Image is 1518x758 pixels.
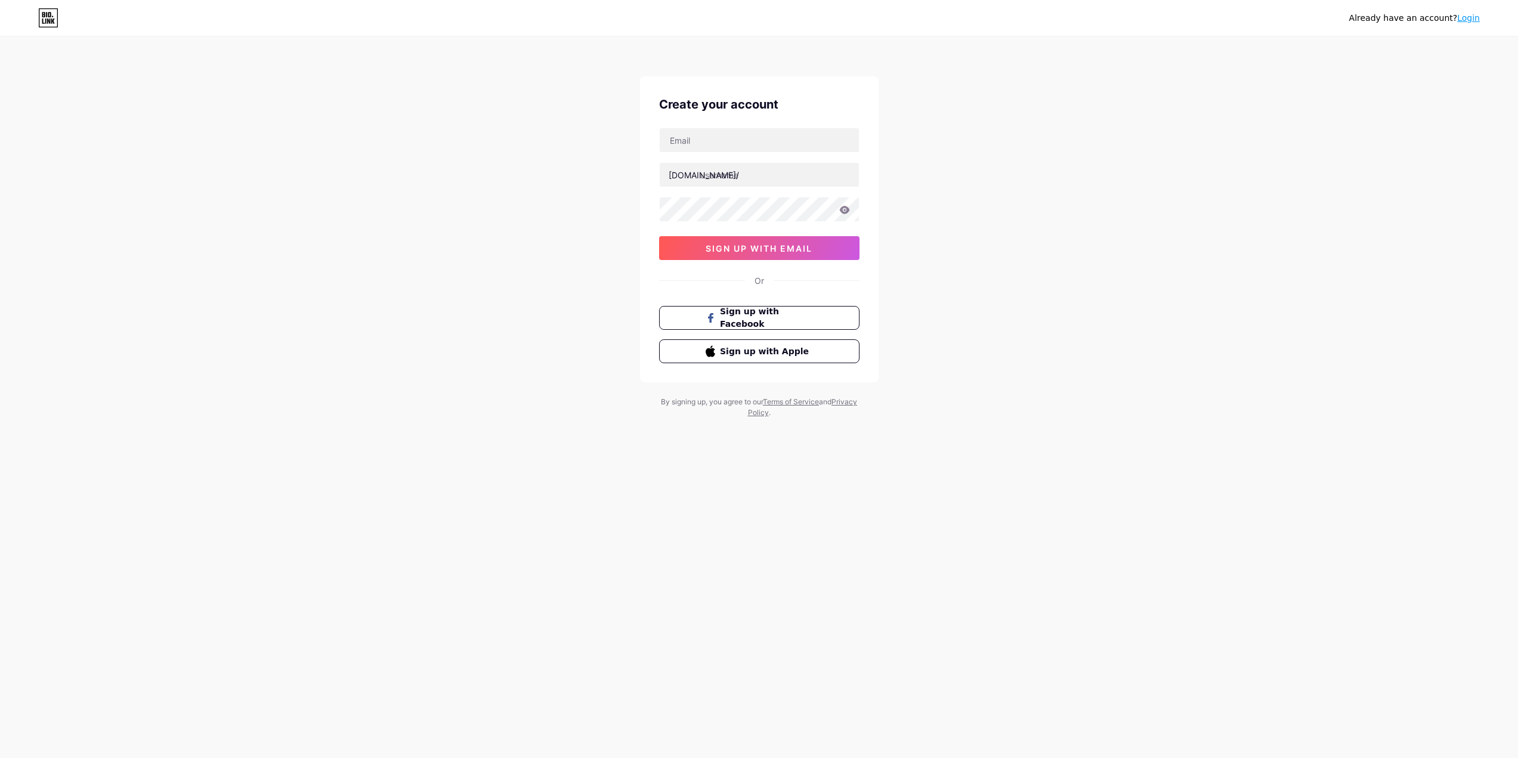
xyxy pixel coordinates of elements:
div: By signing up, you agree to our and . [658,397,861,418]
span: sign up with email [706,243,812,253]
div: Create your account [659,95,860,113]
a: Terms of Service [763,397,819,406]
input: Email [660,128,859,152]
a: Login [1457,13,1480,23]
button: sign up with email [659,236,860,260]
div: Or [755,274,764,287]
input: username [660,163,859,187]
button: Sign up with Apple [659,339,860,363]
span: Sign up with Facebook [720,305,812,330]
div: [DOMAIN_NAME]/ [669,169,739,181]
span: Sign up with Apple [720,345,812,358]
div: Already have an account? [1349,12,1480,24]
button: Sign up with Facebook [659,306,860,330]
